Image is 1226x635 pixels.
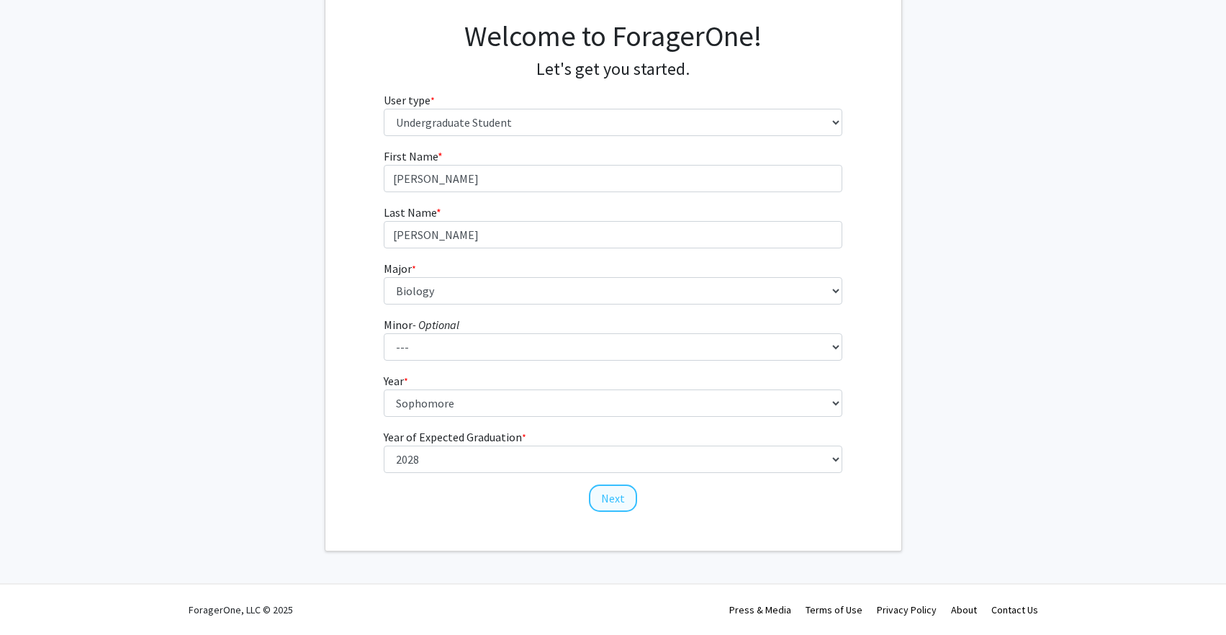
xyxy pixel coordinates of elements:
h1: Welcome to ForagerOne! [384,19,842,53]
label: User type [384,91,435,109]
a: Privacy Policy [877,603,937,616]
label: Minor [384,316,459,333]
span: Last Name [384,205,436,220]
i: - Optional [413,317,459,332]
span: First Name [384,149,438,163]
label: Year [384,372,408,389]
a: About [951,603,977,616]
label: Year of Expected Graduation [384,428,526,446]
a: Press & Media [729,603,791,616]
h4: Let's get you started. [384,59,842,80]
a: Terms of Use [806,603,862,616]
a: Contact Us [991,603,1038,616]
div: ForagerOne, LLC © 2025 [189,585,293,635]
label: Major [384,260,416,277]
button: Next [589,485,637,512]
iframe: Chat [11,570,61,624]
